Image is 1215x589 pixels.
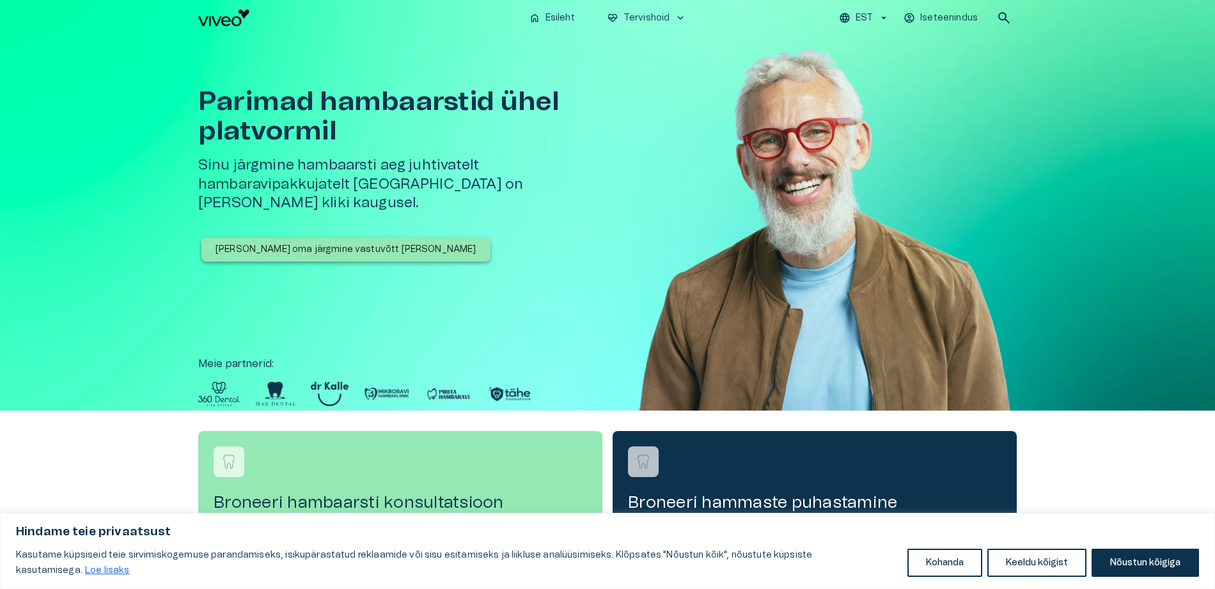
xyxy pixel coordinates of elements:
button: Nõustun kõigiga [1092,549,1199,577]
button: [PERSON_NAME] oma järgmine vastuvõtt [PERSON_NAME] [201,238,490,262]
span: keyboard_arrow_down [675,12,686,24]
button: Kohanda [907,549,982,577]
a: Loe lisaks [84,565,130,576]
img: Broneeri hambaarsti konsultatsioon logo [219,452,239,471]
p: Esileht [545,12,575,25]
h4: Broneeri hammaste puhastamine [628,492,1001,513]
a: Navigate to homepage [198,10,519,26]
img: Partner logo [255,382,295,406]
a: Navigate to service booking [198,431,602,528]
img: Partner logo [198,382,240,406]
img: Partner logo [487,382,533,406]
span: search [996,10,1012,26]
img: Man with glasses smiling [633,36,1017,449]
p: Kasutame küpsiseid teie sirvimiskogemuse parandamiseks, isikupärastatud reklaamide või sisu esita... [16,547,898,578]
p: [PERSON_NAME] oma järgmine vastuvõtt [PERSON_NAME] [216,243,476,256]
button: open search modal [991,5,1017,31]
p: Hindame teie privaatsust [16,524,1199,540]
h1: Parimad hambaarstid ühel platvormil [198,87,613,146]
p: Tervishoid [623,12,670,25]
h5: Sinu järgmine hambaarsti aeg juhtivatelt hambaravipakkujatelt [GEOGRAPHIC_DATA] on [PERSON_NAME] ... [198,156,613,212]
p: Iseteenindus [920,12,978,25]
span: home [529,12,540,24]
button: EST [837,9,891,27]
span: ecg_heart [607,12,618,24]
h4: Broneeri hambaarsti konsultatsioon [214,492,587,513]
img: Broneeri hammaste puhastamine logo [634,452,653,471]
button: ecg_heartTervishoidkeyboard_arrow_down [602,9,692,27]
p: EST [856,12,873,25]
button: Keeldu kõigist [987,549,1086,577]
img: Partner logo [364,382,410,406]
button: Iseteenindus [902,9,981,27]
img: Partner logo [311,382,349,406]
p: Meie partnerid : [198,356,1017,372]
a: Navigate to service booking [613,431,1017,528]
button: homeEsileht [524,9,581,27]
img: Viveo logo [198,10,249,26]
img: Partner logo [425,382,471,406]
